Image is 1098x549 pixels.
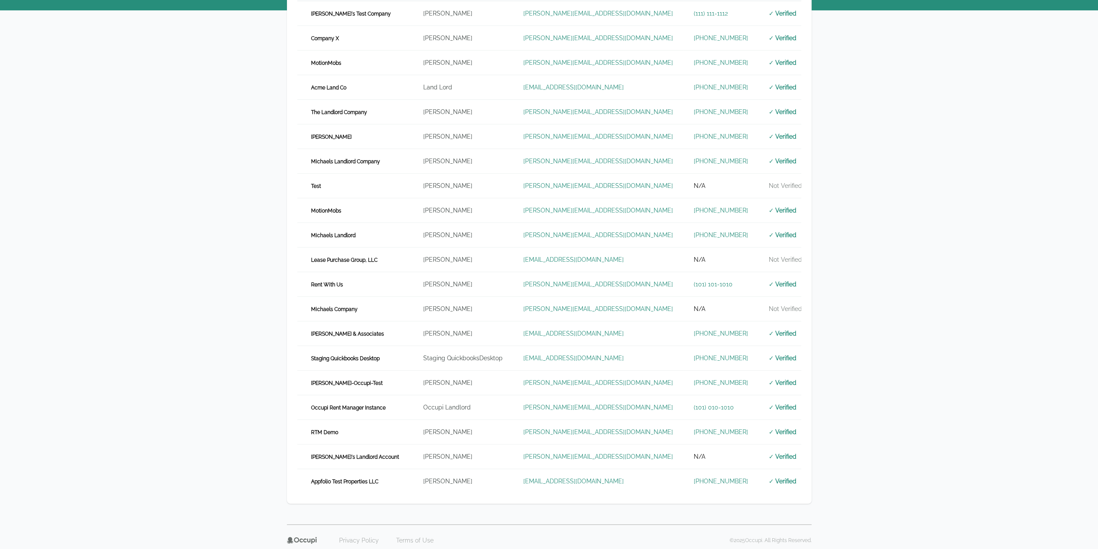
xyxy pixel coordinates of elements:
span: ✓ Verified [769,355,797,362]
span: MotionMobs [308,206,345,215]
a: [PERSON_NAME][EMAIL_ADDRESS][DOMAIN_NAME] [523,10,673,17]
a: [PERSON_NAME][EMAIL_ADDRESS][DOMAIN_NAME] [523,35,673,41]
td: N/A [683,444,758,469]
span: Michaels Company [308,305,361,314]
span: ✓ Verified [769,478,797,485]
td: N/A [683,248,758,272]
a: [PHONE_NUMBER] [694,59,748,66]
span: Not Verified [769,256,802,263]
span: Company X [308,34,343,43]
a: [PERSON_NAME][EMAIL_ADDRESS][DOMAIN_NAME] [523,108,673,115]
td: N/A [683,297,758,321]
a: [EMAIL_ADDRESS][DOMAIN_NAME] [523,355,624,362]
a: [PHONE_NUMBER] [694,478,748,485]
a: [PERSON_NAME][EMAIL_ADDRESS][DOMAIN_NAME] [523,379,673,386]
td: [PERSON_NAME] [413,371,513,395]
span: ✓ Verified [769,428,797,435]
span: ✓ Verified [769,108,797,115]
span: ✓ Verified [769,281,797,288]
td: [PERSON_NAME] [413,248,513,272]
span: [PERSON_NAME]-Occupi-Test [308,379,386,387]
span: ✓ Verified [769,330,797,337]
a: (101) 101-1010 [694,281,733,288]
a: [PERSON_NAME][EMAIL_ADDRESS][DOMAIN_NAME] [523,59,673,66]
a: [PERSON_NAME][EMAIL_ADDRESS][DOMAIN_NAME] [523,182,673,189]
a: [PERSON_NAME][EMAIL_ADDRESS][DOMAIN_NAME] [523,232,673,238]
td: [PERSON_NAME] [413,444,513,469]
td: Staging QuickbooksDesktop [413,346,513,371]
span: ✓ Verified [769,207,797,214]
span: ✓ Verified [769,404,797,411]
a: [PHONE_NUMBER] [694,379,748,386]
td: [PERSON_NAME] [413,149,513,174]
a: [PHONE_NUMBER] [694,232,748,238]
td: [PERSON_NAME] [413,100,513,124]
td: [PERSON_NAME] [413,174,513,198]
a: [PHONE_NUMBER] [694,158,748,165]
span: [PERSON_NAME]'s Test Company [308,10,394,18]
span: ✓ Verified [769,133,797,140]
td: [PERSON_NAME] [413,297,513,321]
span: ✓ Verified [769,35,797,41]
td: [PERSON_NAME] [413,51,513,75]
a: [PHONE_NUMBER] [694,108,748,115]
a: [PERSON_NAME][EMAIL_ADDRESS][DOMAIN_NAME] [523,281,673,288]
span: ✓ Verified [769,84,797,91]
a: [PHONE_NUMBER] [694,355,748,362]
td: [PERSON_NAME] [413,469,513,494]
span: Occupi Rent Manager Instance [308,403,389,412]
span: Appfolio Test Properties LLC [308,477,382,486]
span: Test [308,182,324,190]
a: [EMAIL_ADDRESS][DOMAIN_NAME] [523,330,624,337]
a: [PERSON_NAME][EMAIL_ADDRESS][DOMAIN_NAME] [523,207,673,214]
a: [EMAIL_ADDRESS][DOMAIN_NAME] [523,84,624,91]
td: Land Lord [413,75,513,100]
span: Rent With Us [308,280,346,289]
span: ✓ Verified [769,232,797,238]
td: [PERSON_NAME] [413,198,513,223]
a: (111) 111-1112 [694,10,728,17]
span: ✓ Verified [769,158,797,165]
a: [PERSON_NAME][EMAIL_ADDRESS][DOMAIN_NAME] [523,453,673,460]
span: Not Verified [769,305,802,312]
td: [PERSON_NAME] [413,1,513,26]
td: [PERSON_NAME] [413,272,513,297]
a: [PHONE_NUMBER] [694,84,748,91]
a: [PERSON_NAME][EMAIL_ADDRESS][DOMAIN_NAME] [523,305,673,312]
span: RTM Demo [308,428,342,437]
span: Michaels Landlord Company [308,157,384,166]
td: [PERSON_NAME] [413,26,513,51]
a: [PERSON_NAME][EMAIL_ADDRESS][DOMAIN_NAME] [523,158,673,165]
a: [PHONE_NUMBER] [694,35,748,41]
span: ✓ Verified [769,10,797,17]
a: [PHONE_NUMBER] [694,207,748,214]
span: ✓ Verified [769,453,797,460]
span: Lease Purchase Group, LLC [308,256,381,264]
span: Staging Quickbooks Desktop [308,354,383,363]
span: Michaels Landlord [308,231,359,240]
span: [PERSON_NAME] & Associates [308,330,387,338]
span: The Landlord Company [308,108,371,117]
a: [EMAIL_ADDRESS][DOMAIN_NAME] [523,478,624,485]
span: Not Verified [769,182,802,189]
span: Acme Land Co [308,83,350,92]
a: [PHONE_NUMBER] [694,428,748,435]
a: [PHONE_NUMBER] [694,133,748,140]
span: MotionMobs [308,59,345,67]
td: N/A [683,174,758,198]
td: [PERSON_NAME] [413,124,513,149]
a: Privacy Policy [334,533,384,547]
td: [PERSON_NAME] [413,420,513,444]
a: [PERSON_NAME][EMAIL_ADDRESS][DOMAIN_NAME] [523,428,673,435]
span: ✓ Verified [769,379,797,386]
a: (101) 010-1010 [694,404,734,411]
span: [PERSON_NAME] [308,133,355,141]
a: [EMAIL_ADDRESS][DOMAIN_NAME] [523,256,624,263]
p: © 2025 Occupi. All Rights Reserved. [730,537,812,544]
a: [PHONE_NUMBER] [694,330,748,337]
span: [PERSON_NAME]'s Landlord Account [308,453,403,461]
td: [PERSON_NAME] [413,321,513,346]
a: [PERSON_NAME][EMAIL_ADDRESS][DOMAIN_NAME] [523,133,673,140]
a: Terms of Use [391,533,439,547]
a: [PERSON_NAME][EMAIL_ADDRESS][DOMAIN_NAME] [523,404,673,411]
